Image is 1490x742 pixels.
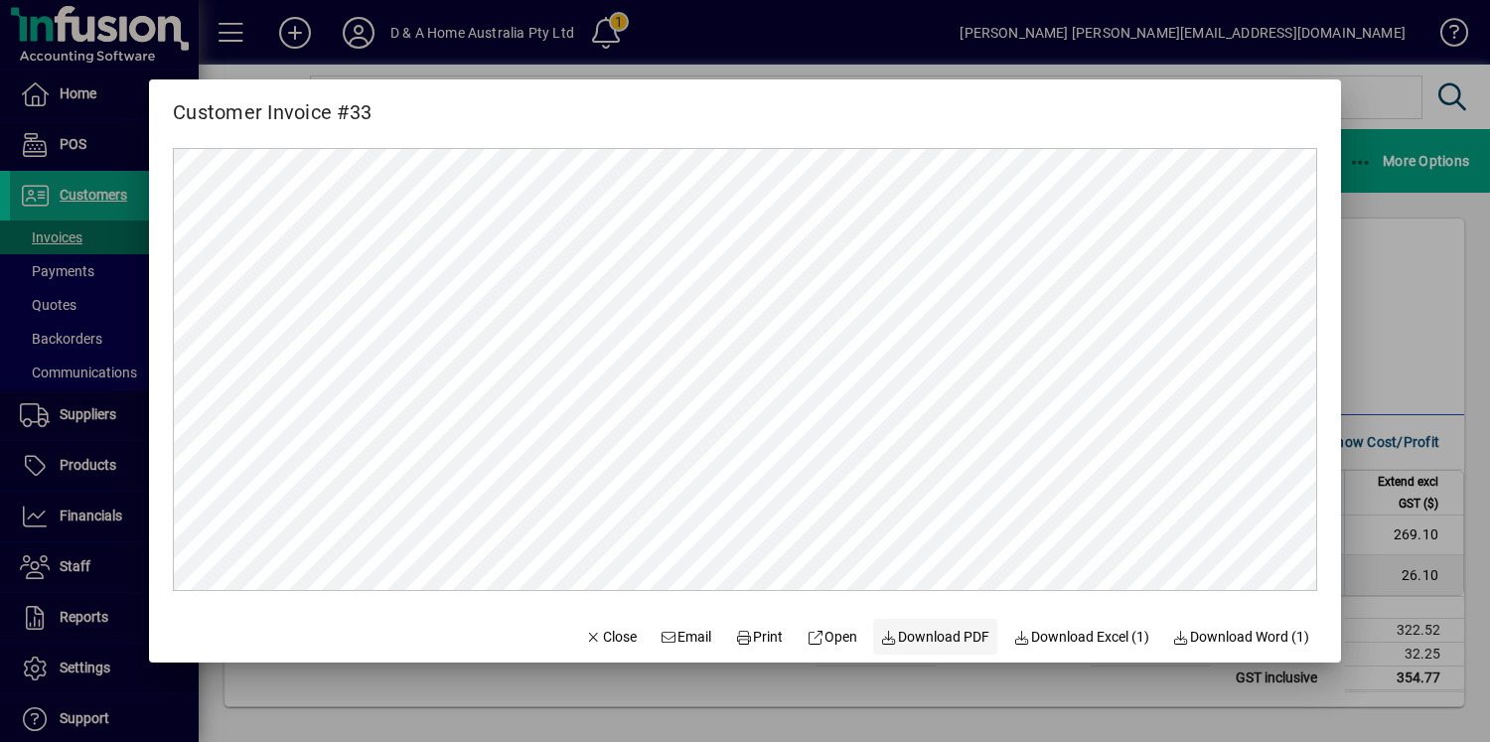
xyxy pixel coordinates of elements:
[1013,627,1149,648] span: Download Excel (1)
[661,627,712,648] span: Email
[799,619,865,655] a: Open
[727,619,791,655] button: Print
[1005,619,1157,655] button: Download Excel (1)
[881,627,990,648] span: Download PDF
[1173,627,1310,648] span: Download Word (1)
[585,627,637,648] span: Close
[577,619,645,655] button: Close
[873,619,998,655] a: Download PDF
[1165,619,1318,655] button: Download Word (1)
[807,627,857,648] span: Open
[653,619,720,655] button: Email
[735,627,783,648] span: Print
[149,79,395,128] h2: Customer Invoice #33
